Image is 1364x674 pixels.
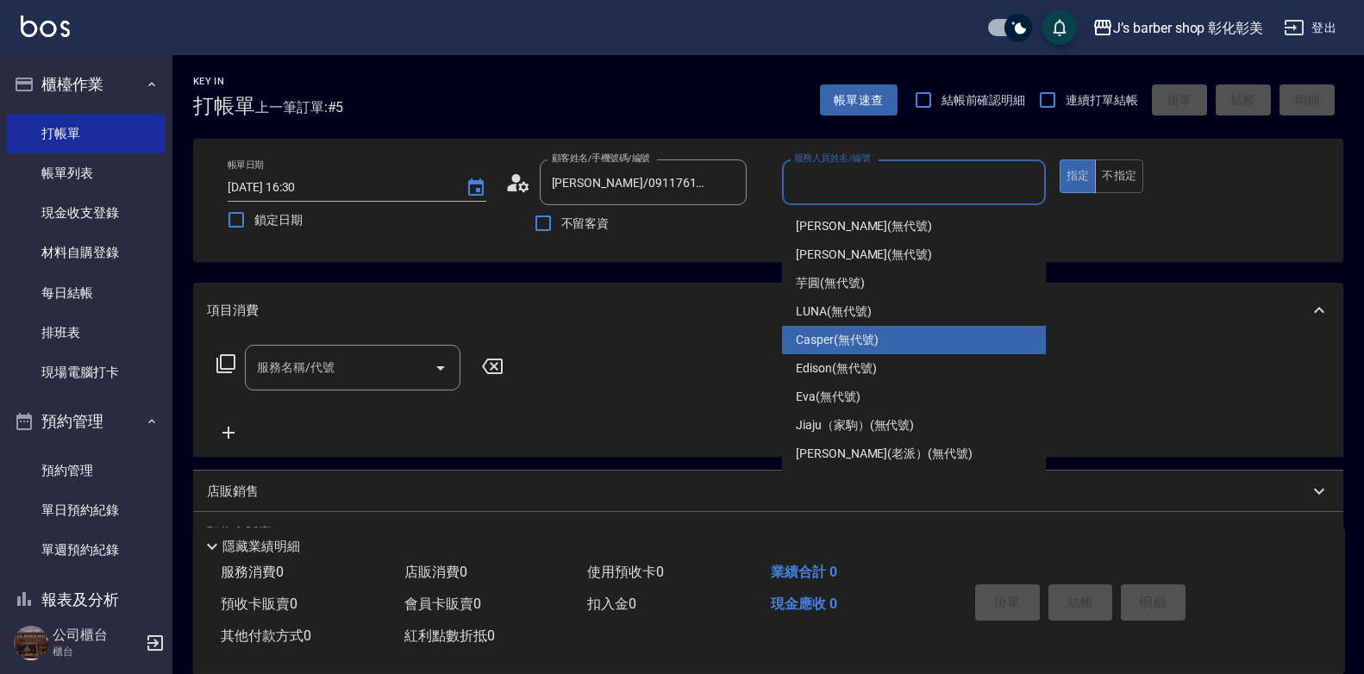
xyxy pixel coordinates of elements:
div: 預收卡販賣 [193,512,1343,553]
div: J’s barber shop 彰化彰美 [1113,17,1263,39]
span: [PERSON_NAME] (無代號) [796,246,932,264]
span: 會員卡販賣 0 [404,596,481,612]
a: 材料自購登錄 [7,233,166,272]
a: 現場電腦打卡 [7,353,166,392]
button: Open [427,354,454,382]
span: Casper (無代號) [796,331,878,349]
span: Eva (無代號) [796,388,860,406]
button: 指定 [1060,159,1097,193]
div: 店販銷售 [193,471,1343,512]
p: 預收卡販賣 [207,524,272,542]
button: 預約管理 [7,399,166,444]
span: LUNA (無代號) [796,303,872,321]
button: Choose date, selected date is 2025-09-26 [455,167,497,209]
button: J’s barber shop 彰化彰美 [1086,10,1270,46]
a: 現金收支登錄 [7,193,166,233]
h5: 公司櫃台 [53,627,141,644]
span: 扣入金 0 [587,596,636,612]
h3: 打帳單 [193,94,255,118]
p: 店販銷售 [207,483,259,501]
p: 櫃台 [53,644,141,659]
button: 登出 [1277,12,1343,44]
span: 紅利點數折抵 0 [404,627,495,644]
span: 上一筆訂單:#5 [255,97,344,118]
span: 現金應收 0 [771,596,837,612]
a: 預約管理 [7,451,166,490]
span: 不留客資 [561,215,610,233]
span: 店販消費 0 [404,564,467,580]
span: [PERSON_NAME] (無代號) [796,217,932,235]
a: 打帳單 [7,114,166,153]
button: 不指定 [1095,159,1143,193]
span: 連續打單結帳 [1066,91,1138,109]
span: 結帳前確認明細 [942,91,1026,109]
div: 項目消費 [193,283,1343,338]
span: 使用預收卡 0 [587,564,664,580]
a: 帳單列表 [7,153,166,193]
button: save [1042,10,1077,45]
img: Logo [21,16,70,37]
img: Person [14,626,48,660]
a: 單日預約紀錄 [7,490,166,530]
span: Jiaju（家駒） (無代號) [796,416,914,434]
button: 帳單速查 [820,84,898,116]
span: Edison (無代號) [796,359,876,378]
label: 服務人員姓名/編號 [794,152,870,165]
span: 其他付款方式 0 [221,627,311,644]
p: 項目消費 [207,302,259,320]
h2: Key In [193,76,255,87]
span: 服務消費 0 [221,564,284,580]
input: YYYY/MM/DD hh:mm [228,173,448,202]
span: 鎖定日期 [254,211,303,229]
p: 隱藏業績明細 [222,538,300,556]
span: 預收卡販賣 0 [221,596,297,612]
a: 每日結帳 [7,273,166,313]
button: 報表及分析 [7,577,166,622]
span: 業績合計 0 [771,564,837,580]
label: 顧客姓名/手機號碼/編號 [552,152,650,165]
button: 櫃檯作業 [7,62,166,107]
a: 單週預約紀錄 [7,530,166,570]
span: [PERSON_NAME](老派） (無代號) [796,445,973,463]
span: 芋圓 (無代號) [796,274,865,292]
label: 帳單日期 [228,159,264,172]
a: 排班表 [7,313,166,353]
